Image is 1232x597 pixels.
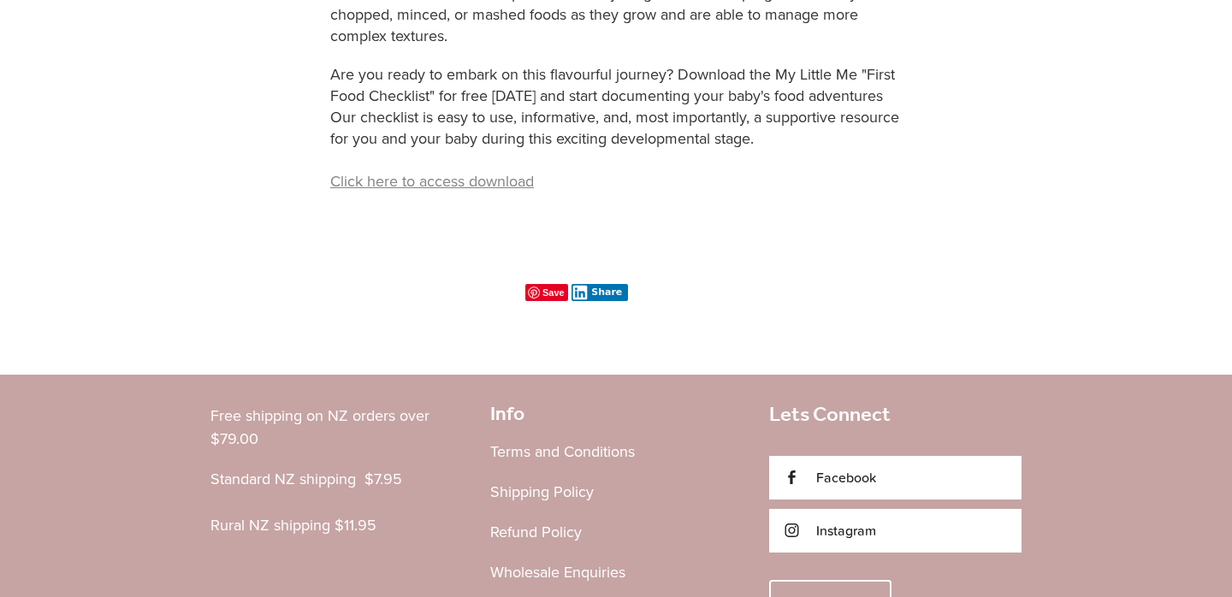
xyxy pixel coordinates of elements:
[490,521,582,542] a: Refund Policy
[210,404,463,467] p: Free shipping on NZ orders over $79.00
[330,63,902,192] p: Are you ready to embark on this flavourful journey? Download the My Little Me "First Food Checkli...
[330,170,534,192] a: Click here to access download
[490,404,743,428] h2: Info
[816,521,876,540] span: Instagram
[769,456,1022,499] a: Facebook
[525,284,568,301] span: Save
[210,467,463,553] p: Standard NZ shipping $7.95 Rural NZ shipping $11.95
[394,284,522,301] iframe: fb:like Facebook Social Plugin
[816,468,876,487] span: Facebook
[572,284,629,301] button: Share
[490,481,594,502] a: Shipping Policy
[490,561,625,582] a: Wholesale Enquiries
[334,284,390,301] iframe: X Post Button
[769,404,1022,429] h3: Lets Connect
[490,440,635,462] a: Terms and Conditions
[769,509,1022,553] a: Instagram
